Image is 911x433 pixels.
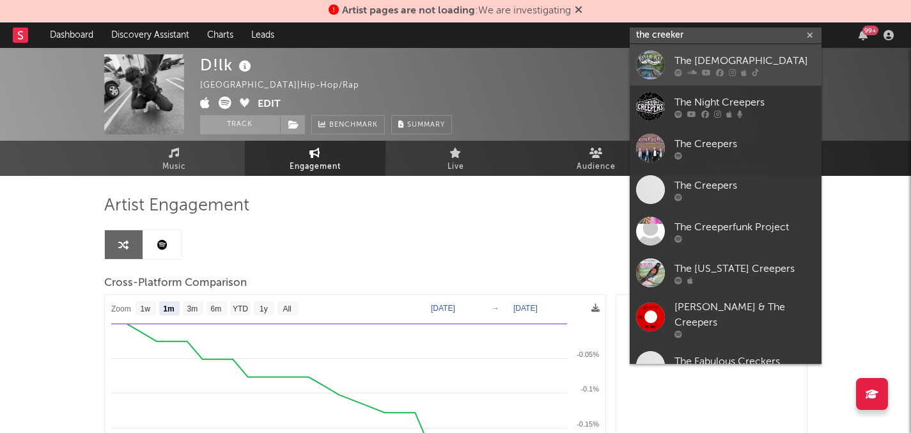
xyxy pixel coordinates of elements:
a: The [US_STATE] Creepers [630,252,821,294]
div: The Night Creepers [674,95,815,110]
button: Edit [258,97,281,113]
button: Summary [391,115,452,134]
div: 99 + [862,26,878,35]
div: [GEOGRAPHIC_DATA] | Hip-Hop/Rap [200,78,374,93]
a: The Creeperfunk Project [630,210,821,252]
a: The [DEMOGRAPHIC_DATA] [630,44,821,86]
span: Audience [577,159,616,175]
div: The Creeperfunk Project [674,219,815,235]
text: 3m [187,304,198,313]
text: 6m [210,304,221,313]
span: Artist pages are not loading [342,6,475,16]
text: 1m [163,304,174,313]
span: Summary [407,122,445,129]
a: The Fabulous Creckers [630,345,821,386]
a: Dashboard [41,22,102,48]
a: [PERSON_NAME] & The Creepers [630,294,821,345]
span: : We are investigating [342,6,571,16]
div: The Fabulous Creckers [674,354,815,369]
span: Artist Engagement [104,198,249,214]
text: -0.15% [577,420,599,428]
div: [PERSON_NAME] & The Creepers [674,300,815,331]
input: Search for artists [630,28,821,43]
span: Live [448,159,464,175]
text: All [283,304,291,313]
text: -0.05% [577,350,599,358]
a: Benchmark [311,115,385,134]
a: Discovery Assistant [102,22,198,48]
a: Live [385,141,526,176]
text: -0.1% [580,385,599,393]
text: 1y [260,304,268,313]
button: 99+ [859,30,868,40]
div: The [DEMOGRAPHIC_DATA] [674,53,815,68]
text: YTD [232,304,247,313]
span: Music [162,159,186,175]
a: The Night Creepers [630,86,821,127]
text: [DATE] [431,304,455,313]
text: → [492,304,499,313]
text: [DATE] [513,304,538,313]
div: The Creepers [674,136,815,152]
a: Leads [242,22,283,48]
span: Benchmark [329,118,378,133]
div: The Creepers [674,178,815,193]
a: Music [104,141,245,176]
a: Charts [198,22,242,48]
text: 1w [140,304,150,313]
span: Cross-Platform Comparison [104,276,247,291]
text: Zoom [111,304,131,313]
a: The Creepers [630,127,821,169]
div: D!lk [200,54,254,75]
div: The [US_STATE] Creepers [674,261,815,276]
a: Engagement [245,141,385,176]
a: The Creepers [630,169,821,210]
button: Track [200,115,280,134]
span: Engagement [290,159,341,175]
span: Dismiss [575,6,582,16]
a: Audience [526,141,667,176]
